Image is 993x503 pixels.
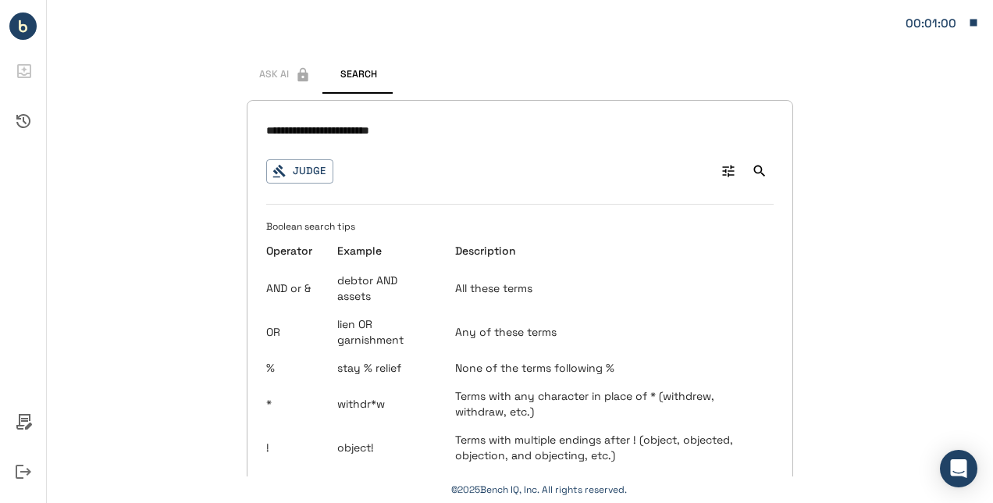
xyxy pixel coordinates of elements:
[906,13,960,34] div: Matter: 156523-444848
[247,56,323,94] span: This feature has been disabled by your account admin.
[443,310,774,354] td: Any of these terms
[443,426,774,469] td: Terms with multiple endings after ! (object, objected, objection, and objecting, etc.)
[325,235,443,266] th: Example
[325,382,443,426] td: withdr*w
[325,310,443,354] td: lien OR garnishment
[443,266,774,310] td: All these terms
[443,382,774,426] td: Terms with any character in place of * (withdrew, withdraw, etc.)
[940,450,977,487] div: Open Intercom Messenger
[325,354,443,382] td: stay % relief
[266,266,325,310] td: AND or &
[325,266,443,310] td: debtor AND assets
[325,426,443,469] td: object!
[443,235,774,266] th: Description
[714,157,742,185] button: Advanced Search
[443,469,774,498] td: Terms in exact order
[266,220,355,245] span: Boolean search tips
[323,56,393,94] button: Search
[266,426,325,469] td: !
[266,159,333,184] button: Judge
[266,469,325,498] td: ""
[266,235,325,266] th: Operator
[266,354,325,382] td: %
[898,6,987,39] button: Matter: 156523-444848
[443,354,774,382] td: None of the terms following %
[266,310,325,354] td: OR
[746,157,774,185] button: Search
[325,469,443,498] td: "US trustee"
